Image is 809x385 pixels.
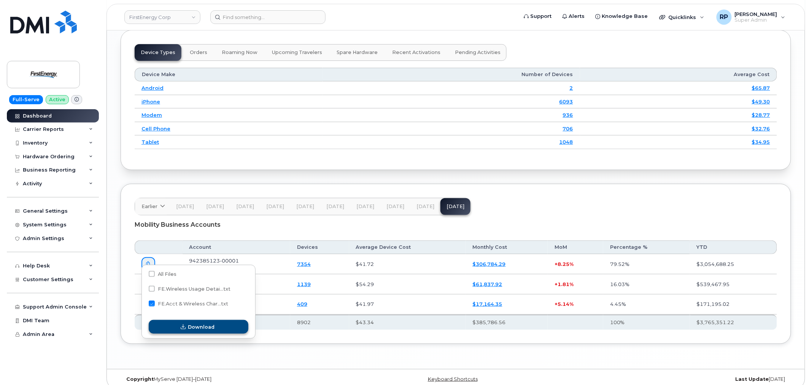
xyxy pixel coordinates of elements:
[466,315,548,330] th: $385,786.56
[337,49,378,56] span: Spare Hardware
[141,139,159,145] a: Tablet
[473,261,506,267] a: $306,784.29
[559,99,573,105] a: 6093
[386,204,404,210] span: [DATE]
[349,315,466,330] th: $43.34
[473,281,502,287] a: $61,837.92
[603,274,690,294] td: 16.03%
[654,10,710,25] div: Quicklinks
[349,240,466,254] th: Average Device Cost
[210,10,326,24] input: Find something...
[124,10,200,24] a: FirstEnergy Corp
[149,287,230,293] span: FE.Wireless Usage Detail_202509.txt
[603,240,690,254] th: Percentage %
[603,315,690,330] th: 100%
[349,294,466,315] td: $41.97
[141,112,162,118] a: Modem
[176,204,194,210] span: [DATE]
[290,315,349,330] th: 8902
[297,281,311,287] a: 1139
[690,315,777,330] th: $3,765,351.22
[603,254,690,274] td: 79.52%
[752,126,770,132] a: $32.76
[690,294,777,315] td: $171,195.02
[158,271,176,277] span: All Files
[323,68,580,81] th: Number of Devices
[356,204,374,210] span: [DATE]
[141,203,157,210] span: Earlier
[135,215,777,234] div: Mobility Business Accounts
[580,68,777,81] th: Average Cost
[297,301,307,307] a: 409
[669,14,696,20] span: Quicklinks
[752,85,770,91] a: $65.87
[711,10,791,25] div: Ryan Partack
[602,13,648,20] span: Knowledge Base
[149,302,228,308] span: FE.Acct & Wireless Charges Detail Summary Usage_202509.txt
[590,9,653,24] a: Knowledge Base
[141,126,170,132] a: Cell Phone
[557,9,590,24] a: Alerts
[290,240,349,254] th: Devices
[135,198,170,215] a: Earlier
[736,376,769,382] strong: Last Update
[349,254,466,274] td: $41.72
[690,254,777,274] td: $3,054,688.25
[735,17,777,23] span: Super Admin
[149,320,248,334] button: Download
[297,261,311,267] a: 7354
[555,281,558,287] span: +
[141,99,160,105] a: iPhone
[752,99,770,105] a: $49.30
[326,204,344,210] span: [DATE]
[519,9,557,24] a: Support
[266,204,284,210] span: [DATE]
[190,49,207,56] span: Orders
[563,126,573,132] a: 706
[558,301,574,307] span: 5.14%
[189,258,239,264] span: 942385123-00001
[416,204,434,210] span: [DATE]
[567,376,791,382] div: [DATE]
[141,85,164,91] a: Android
[272,49,322,56] span: Upcoming Travelers
[555,261,558,267] span: +
[603,294,690,315] td: 4.45%
[690,240,777,254] th: YTD
[158,301,228,307] span: FE.Acct & Wireless Char...txt
[158,286,230,292] span: FE.Wireless Usage Detai...txt
[690,274,777,294] td: $539,467.95
[776,352,803,379] iframe: Messenger Launcher
[752,112,770,118] a: $28.77
[555,301,558,307] span: +
[720,13,728,22] span: RP
[559,139,573,145] a: 1048
[735,11,777,17] span: [PERSON_NAME]
[206,204,224,210] span: [DATE]
[558,261,574,267] span: 8.25%
[188,323,215,331] span: Download
[296,204,314,210] span: [DATE]
[548,240,603,254] th: MoM
[222,49,257,56] span: Roaming Now
[558,281,574,287] span: 1.81%
[455,49,501,56] span: Pending Activities
[473,301,502,307] a: $17,164.35
[349,274,466,294] td: $54.29
[121,376,344,382] div: MyServe [DATE]–[DATE]
[531,13,552,20] span: Support
[563,112,573,118] a: 936
[126,376,154,382] strong: Copyright
[183,240,290,254] th: Account
[570,85,573,91] a: 2
[428,376,478,382] a: Keyboard Shortcuts
[752,139,770,145] a: $34.95
[236,204,254,210] span: [DATE]
[569,13,585,20] span: Alerts
[392,49,440,56] span: Recent Activations
[466,240,548,254] th: Monthly Cost
[135,68,323,81] th: Device Make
